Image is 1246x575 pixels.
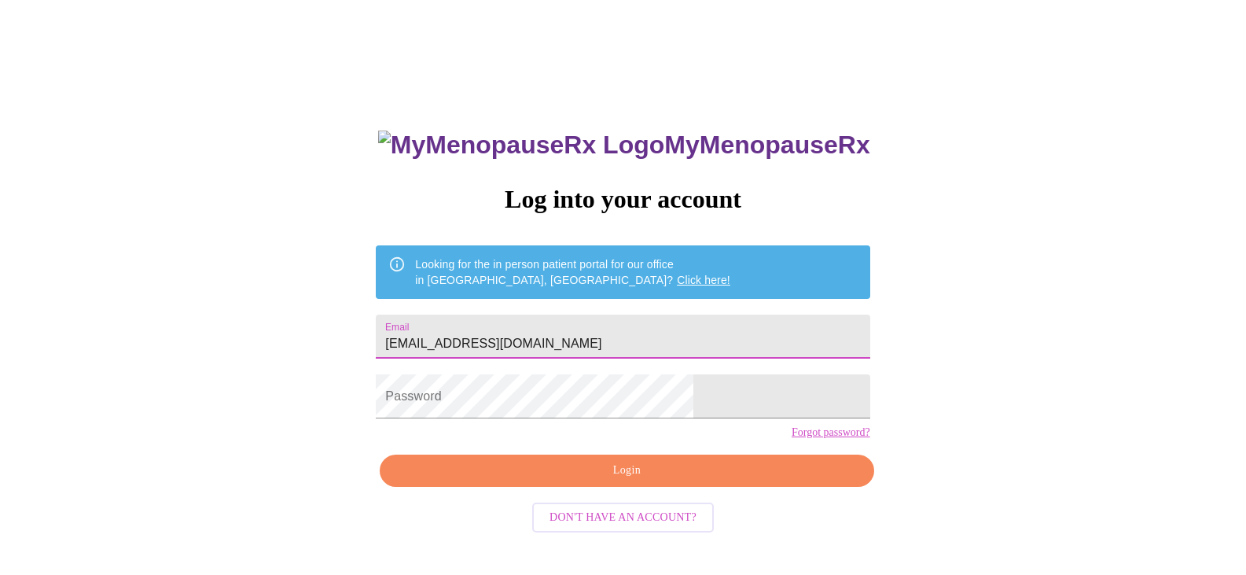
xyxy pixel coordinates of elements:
[677,274,730,286] a: Click here!
[415,250,730,294] div: Looking for the in person patient portal for our office in [GEOGRAPHIC_DATA], [GEOGRAPHIC_DATA]?
[532,503,714,533] button: Don't have an account?
[378,131,870,160] h3: MyMenopauseRx
[380,455,873,487] button: Login
[528,510,718,523] a: Don't have an account?
[398,461,855,481] span: Login
[378,131,664,160] img: MyMenopauseRx Logo
[376,185,869,214] h3: Log into your account
[549,508,697,528] span: Don't have an account?
[792,426,870,439] a: Forgot password?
